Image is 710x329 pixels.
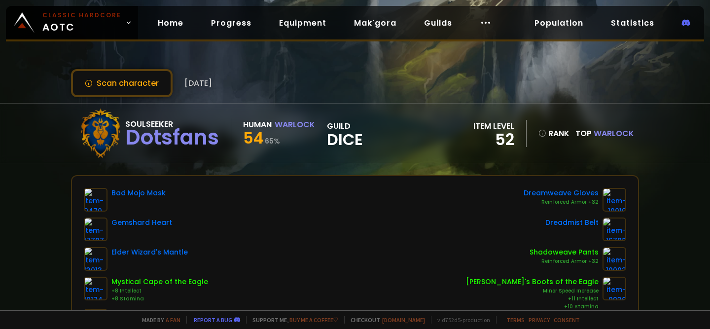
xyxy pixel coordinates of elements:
div: guild [327,120,363,147]
a: Population [527,13,591,33]
small: 65 % [265,136,280,146]
span: 54 [243,127,264,149]
img: item-9470 [84,188,107,212]
div: Dotsfans [125,130,219,145]
img: item-10174 [84,277,107,300]
div: item level [473,120,514,132]
div: +8 Stamina [111,295,208,303]
a: Terms [506,316,525,324]
span: v. d752d5 - production [431,316,490,324]
a: Classic HardcoreAOTC [6,6,138,39]
div: Elder Wizard's Mantle [111,247,188,257]
span: Made by [136,316,180,324]
div: Reinforced Armor +32 [524,198,599,206]
img: item-9936 [603,277,626,300]
div: Gemshard Heart [111,218,172,228]
div: Soulseeker [125,118,219,130]
div: 52 [473,132,514,147]
a: a fan [166,316,180,324]
span: Checkout [344,316,425,324]
a: Report a bug [194,316,232,324]
div: +8 Intellect [111,287,208,295]
a: Privacy [529,316,550,324]
span: [DATE] [184,77,212,89]
div: Warlock [275,118,315,131]
div: rank [538,127,569,140]
div: Dreadmist Belt [545,218,599,228]
img: item-10002 [603,247,626,271]
div: Dreamweave Gloves [524,188,599,198]
div: Mystical Cape of the Eagle [111,277,208,287]
a: Home [150,13,191,33]
span: Support me, [246,316,338,324]
a: Progress [203,13,259,33]
span: Dice [327,132,363,147]
img: item-10019 [603,188,626,212]
div: Reinforced Armor +32 [530,257,599,265]
div: [PERSON_NAME]'s Boots of the Eagle [466,277,599,287]
span: AOTC [42,11,121,35]
a: [DOMAIN_NAME] [382,316,425,324]
div: +11 Intellect [466,295,599,303]
button: Scan character [71,69,173,97]
a: Consent [554,316,580,324]
div: +10 Stamina [466,303,599,311]
div: Human [243,118,272,131]
div: Shadoweave Pants [530,247,599,257]
a: Mak'gora [346,13,404,33]
img: item-17707 [84,218,107,241]
div: Minor Speed Increase [466,287,599,295]
a: Guilds [416,13,460,33]
div: Top [575,127,634,140]
span: Warlock [594,128,634,139]
img: item-16702 [603,218,626,241]
a: Buy me a coffee [289,316,338,324]
img: item-13013 [84,247,107,271]
small: Classic Hardcore [42,11,121,20]
a: Equipment [271,13,334,33]
div: Bad Mojo Mask [111,188,166,198]
a: Statistics [603,13,662,33]
div: Dreamweave Vest [111,309,177,319]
